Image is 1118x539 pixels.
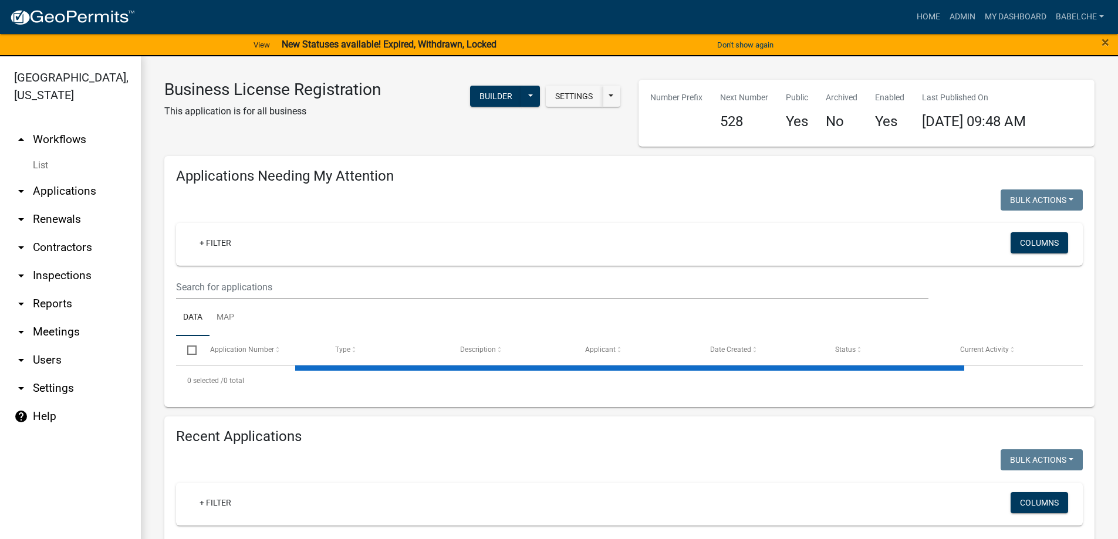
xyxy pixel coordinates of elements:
[14,381,28,395] i: arrow_drop_down
[164,80,381,100] h3: Business License Registration
[922,91,1026,104] p: Last Published On
[720,91,768,104] p: Next Number
[945,6,980,28] a: Admin
[786,113,808,130] h4: Yes
[14,297,28,311] i: arrow_drop_down
[176,168,1083,185] h4: Applications Needing My Attention
[187,377,224,385] span: 0 selected /
[1011,232,1068,253] button: Columns
[210,299,241,337] a: Map
[176,428,1083,445] h4: Recent Applications
[949,336,1074,364] datatable-header-cell: Current Activity
[960,345,1009,354] span: Current Activity
[335,345,350,354] span: Type
[712,35,778,55] button: Don't show again
[1001,449,1083,470] button: Bulk Actions
[826,91,857,104] p: Archived
[720,113,768,130] h4: 528
[710,345,751,354] span: Date Created
[176,366,1083,395] div: 0 total
[323,336,448,364] datatable-header-cell: Type
[14,184,28,198] i: arrow_drop_down
[922,113,1026,130] span: [DATE] 09:48 AM
[585,345,616,354] span: Applicant
[164,104,381,118] p: This application is for all business
[190,232,241,253] a: + Filter
[210,345,274,354] span: Application Number
[176,336,198,364] datatable-header-cell: Select
[190,492,241,513] a: + Filter
[176,299,210,337] a: Data
[14,269,28,283] i: arrow_drop_down
[14,212,28,226] i: arrow_drop_down
[546,86,602,107] button: Settings
[835,345,856,354] span: Status
[980,6,1051,28] a: My Dashboard
[699,336,824,364] datatable-header-cell: Date Created
[875,91,904,104] p: Enabled
[1102,34,1109,50] span: ×
[14,325,28,339] i: arrow_drop_down
[1102,35,1109,49] button: Close
[282,39,496,50] strong: New Statuses available! Expired, Withdrawn, Locked
[14,133,28,147] i: arrow_drop_up
[176,275,928,299] input: Search for applications
[470,86,522,107] button: Builder
[449,336,574,364] datatable-header-cell: Description
[14,353,28,367] i: arrow_drop_down
[650,91,702,104] p: Number Prefix
[574,336,699,364] datatable-header-cell: Applicant
[198,336,323,364] datatable-header-cell: Application Number
[460,345,496,354] span: Description
[1051,6,1109,28] a: babelche
[824,336,949,364] datatable-header-cell: Status
[1001,189,1083,211] button: Bulk Actions
[14,240,28,255] i: arrow_drop_down
[912,6,945,28] a: Home
[249,35,275,55] a: View
[1011,492,1068,513] button: Columns
[14,409,28,423] i: help
[786,91,808,104] p: Public
[826,113,857,130] h4: No
[875,113,904,130] h4: Yes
